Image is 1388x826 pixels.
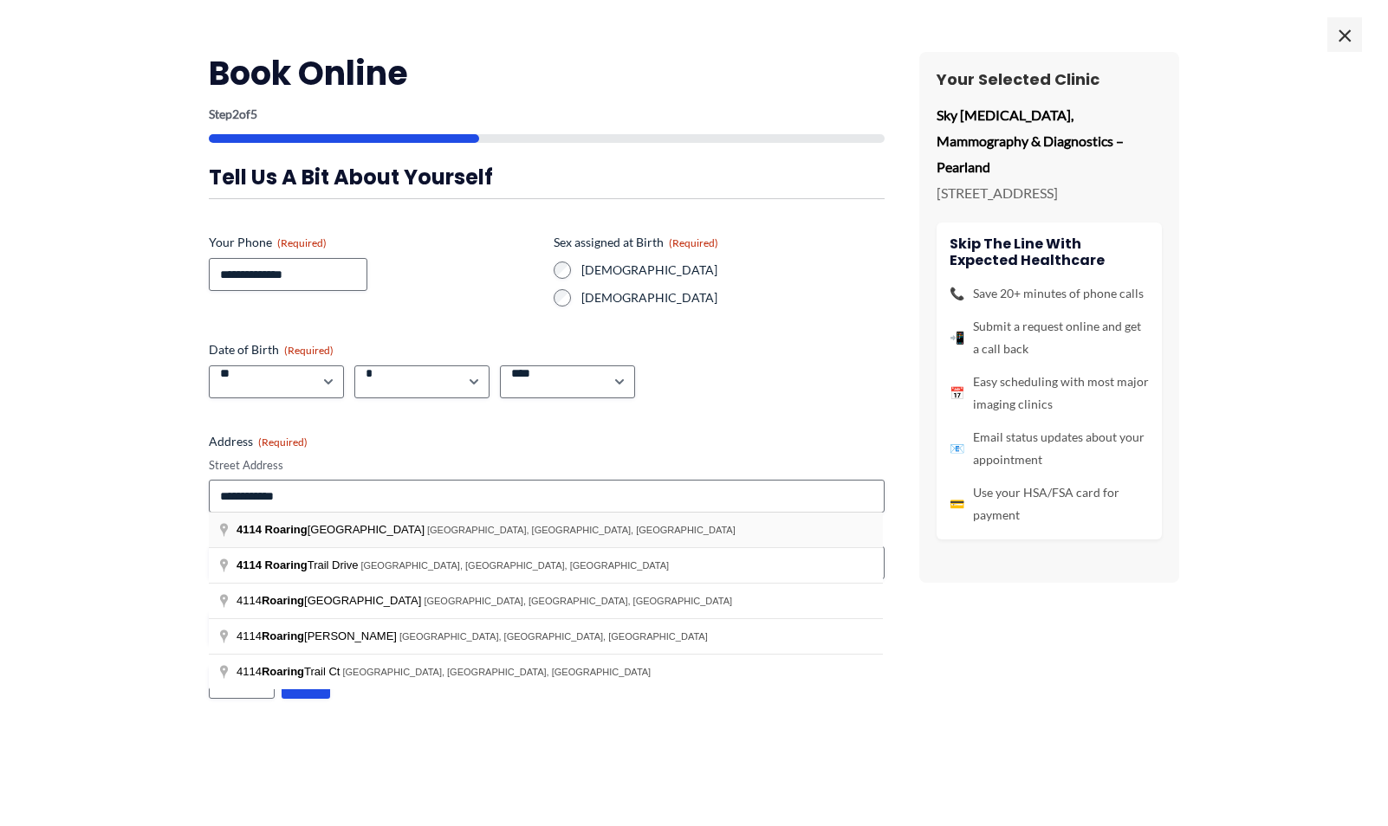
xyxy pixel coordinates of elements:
[209,457,885,474] label: Street Address
[209,108,885,120] p: Step of
[265,558,308,571] span: Roaring
[950,493,964,515] span: 💳
[950,315,1149,360] li: Submit a request online and get a call back
[360,560,669,571] span: [GEOGRAPHIC_DATA], [GEOGRAPHIC_DATA], [GEOGRAPHIC_DATA]
[209,341,334,358] legend: Date of Birth
[950,382,964,404] span: 📅
[237,665,342,678] span: 4114 Trail Ct
[581,289,885,307] label: [DEMOGRAPHIC_DATA]
[937,180,1162,206] p: [STREET_ADDRESS]
[581,261,885,279] label: [DEMOGRAPHIC_DATA]
[950,481,1149,526] li: Use your HSA/FSA card for payment
[237,523,427,536] span: [GEOGRAPHIC_DATA]
[950,371,1149,416] li: Easy scheduling with most major imaging clinics
[950,426,1149,471] li: Email status updates about your appointment
[209,164,885,190] h3: Tell us a bit about yourself
[237,629,399,642] span: 4114 [PERSON_NAME]
[262,594,304,607] span: Roaring
[262,629,304,642] span: Roaring
[554,234,718,251] legend: Sex assigned at Birth
[427,525,736,535] span: [GEOGRAPHIC_DATA], [GEOGRAPHIC_DATA], [GEOGRAPHIC_DATA]
[232,106,239,121] span: 2
[262,665,304,678] span: Roaring
[265,523,308,536] span: Roaring
[277,236,327,249] span: (Required)
[950,282,1149,305] li: Save 20+ minutes of phone calls
[342,667,651,677] span: [GEOGRAPHIC_DATA], [GEOGRAPHIC_DATA], [GEOGRAPHIC_DATA]
[937,102,1162,179] p: Sky [MEDICAL_DATA], Mammography & Diagnostics – Pearland
[237,558,262,571] span: 4114
[937,69,1162,89] h3: Your Selected Clinic
[237,594,424,607] span: 4114 [GEOGRAPHIC_DATA]
[1327,17,1362,52] span: ×
[237,558,360,571] span: Trail Drive
[424,596,732,606] span: [GEOGRAPHIC_DATA], [GEOGRAPHIC_DATA], [GEOGRAPHIC_DATA]
[399,631,708,642] span: [GEOGRAPHIC_DATA], [GEOGRAPHIC_DATA], [GEOGRAPHIC_DATA]
[209,234,540,251] label: Your Phone
[284,344,334,357] span: (Required)
[250,106,257,121] span: 5
[209,433,308,450] legend: Address
[209,52,885,94] h2: Book Online
[950,326,964,349] span: 📲
[237,523,262,536] span: 4114
[950,282,964,305] span: 📞
[950,437,964,460] span: 📧
[950,236,1149,268] h4: Skip the line with Expected Healthcare
[669,236,718,249] span: (Required)
[258,436,308,448] span: (Required)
